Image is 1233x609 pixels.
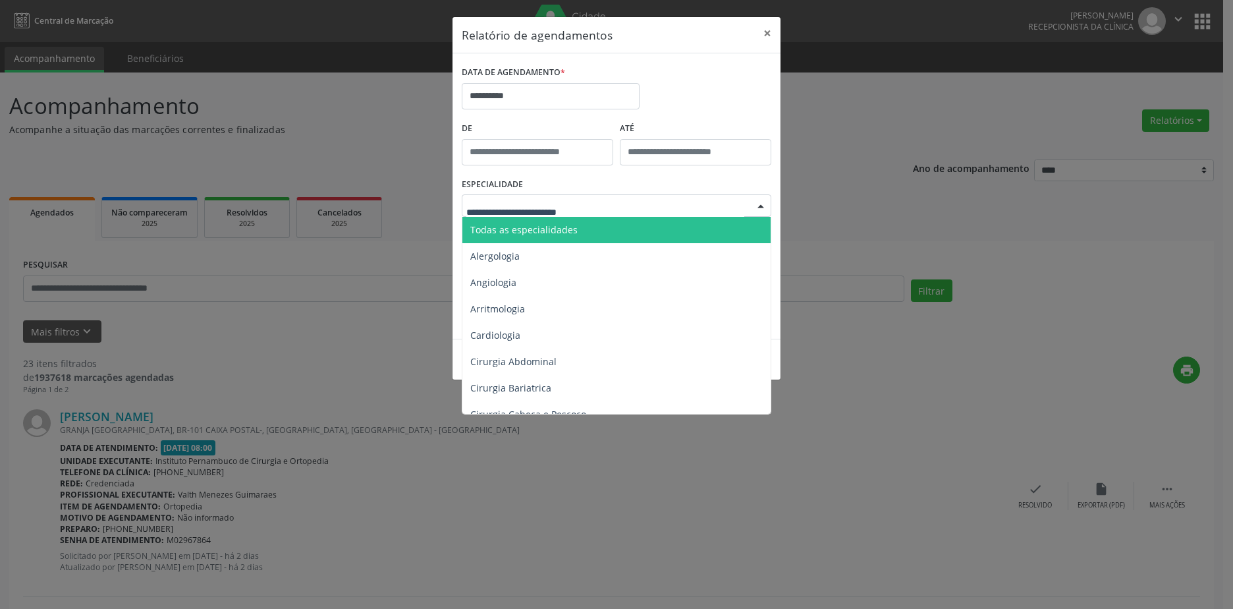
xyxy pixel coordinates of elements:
span: Cirurgia Abdominal [470,355,557,368]
label: DATA DE AGENDAMENTO [462,63,565,83]
span: Angiologia [470,276,516,289]
h5: Relatório de agendamentos [462,26,613,43]
span: Cirurgia Bariatrica [470,382,551,394]
span: Cardiologia [470,329,520,341]
label: ATÉ [620,119,771,139]
span: Todas as especialidades [470,223,578,236]
span: Arritmologia [470,303,525,315]
button: Close [754,17,781,49]
span: Alergologia [470,250,520,262]
label: ESPECIALIDADE [462,175,523,195]
span: Cirurgia Cabeça e Pescoço [470,408,586,420]
label: De [462,119,613,139]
